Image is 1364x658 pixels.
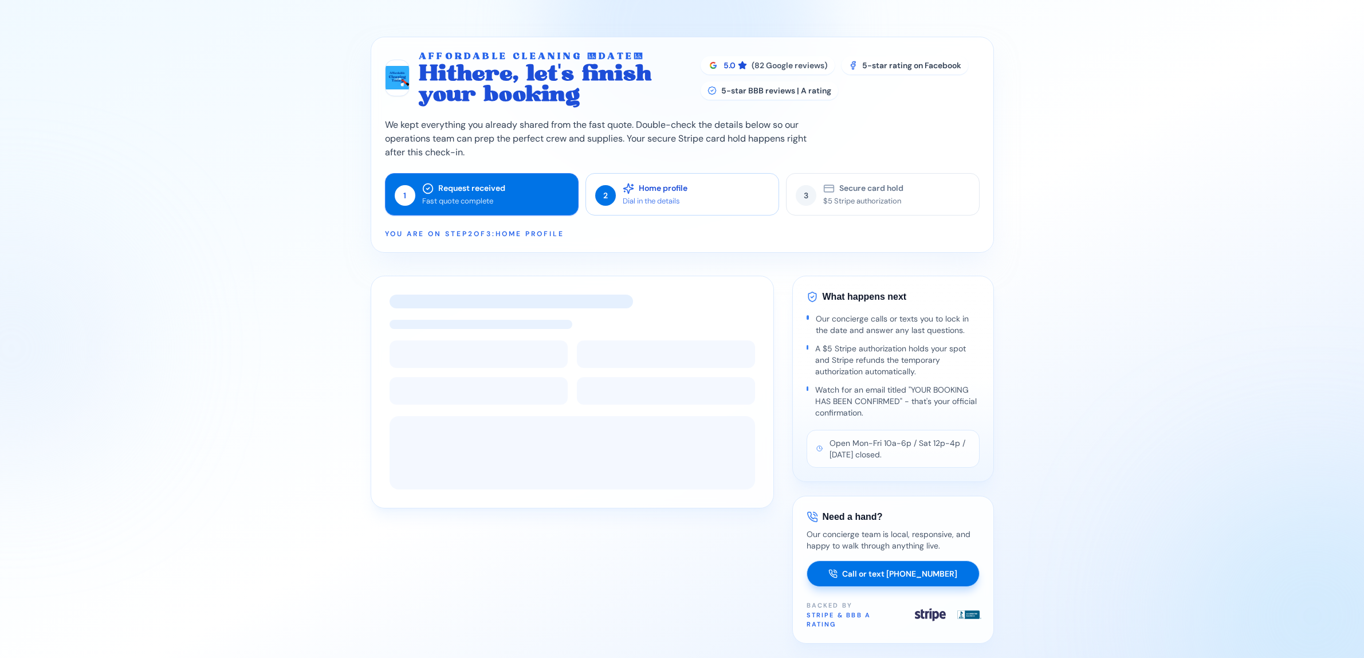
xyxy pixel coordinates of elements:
h3: Need a hand? [807,510,980,524]
p: Request received [438,183,505,194]
li: Our concierge calls or texts you to lock in the date and answer any last questions. [807,313,980,336]
p: We kept everything you already shared from the fast quote. Double-check the details below so our ... [385,118,825,159]
span: 5.0 [724,60,747,71]
p: Fast quote complete [422,197,505,206]
span: ' [557,58,561,87]
h3: What happens next [807,290,980,304]
div: 1 [395,185,415,206]
p: Affordable Cleaning [DATE] [419,51,687,62]
p: $5 Stripe authorization [823,197,903,206]
span: Stripe & BBB A Rating [807,610,901,629]
li: A $5 Stripe authorization holds your spot and Stripe refunds the temporary authorization automati... [807,343,980,377]
p: Our concierge team is local, responsive, and happy to walk through anything live. [807,528,980,551]
div: Open Mon-Fri 10a-6p / Sat 12p-4p / [DATE] closed. [807,430,980,468]
p: You are on step 2 of 3 : Home profile [385,229,980,238]
img: Affordable Cleaning Today [386,66,409,89]
div: 5-star BBB reviews | A rating [701,81,838,100]
span: Backed by [807,601,901,610]
div: 5-star rating on Facebook [842,56,968,75]
img: Stripe [910,601,950,628]
img: Google [707,60,719,71]
p: Secure card hold [839,183,903,194]
p: Home profile [639,183,687,194]
li: Watch for an email titled "YOUR BOOKING HAS BEEN CONFIRMED" - that's your official confirmation. [807,384,980,418]
div: 2 [595,185,616,206]
p: Dial in the details [623,197,687,206]
h1: Hi there , let s finish your booking [419,62,687,104]
a: Call or text [PHONE_NUMBER] [807,561,980,587]
div: 3 [796,185,816,206]
span: (82 Google reviews) [752,60,828,71]
img: Better Business Bureau [957,610,981,619]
